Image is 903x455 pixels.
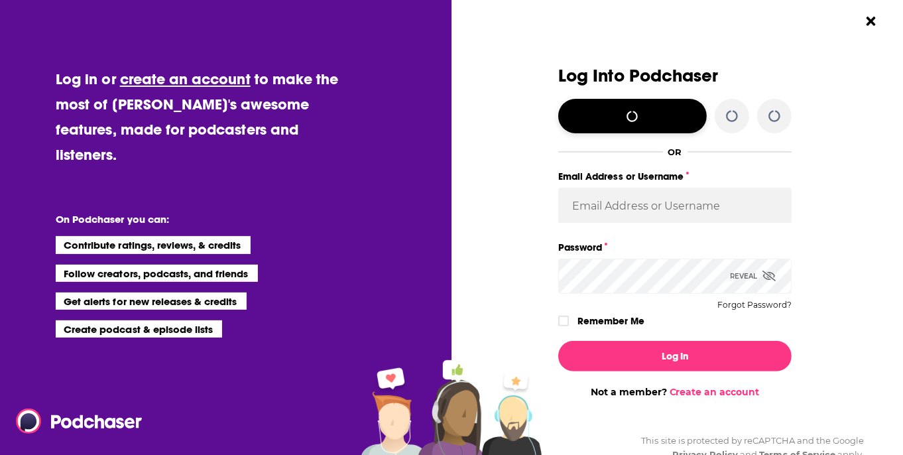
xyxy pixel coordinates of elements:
[56,292,246,310] li: Get alerts for new releases & credits
[558,386,792,398] div: Not a member?
[730,259,776,294] div: Reveal
[717,300,792,310] button: Forgot Password?
[577,312,644,330] label: Remember Me
[56,265,258,282] li: Follow creators, podcasts, and friends
[668,147,682,157] div: OR
[558,239,792,256] label: Password
[16,409,143,434] img: Podchaser - Follow, Share and Rate Podcasts
[558,341,792,371] button: Log In
[670,386,760,398] a: Create an account
[859,9,884,34] button: Close Button
[558,168,792,185] label: Email Address or Username
[56,213,321,226] li: On Podchaser you can:
[558,66,792,86] h3: Log Into Podchaser
[56,320,222,338] li: Create podcast & episode lists
[558,188,792,224] input: Email Address or Username
[56,236,251,253] li: Contribute ratings, reviews, & credits
[120,70,251,88] a: create an account
[16,409,133,434] a: Podchaser - Follow, Share and Rate Podcasts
